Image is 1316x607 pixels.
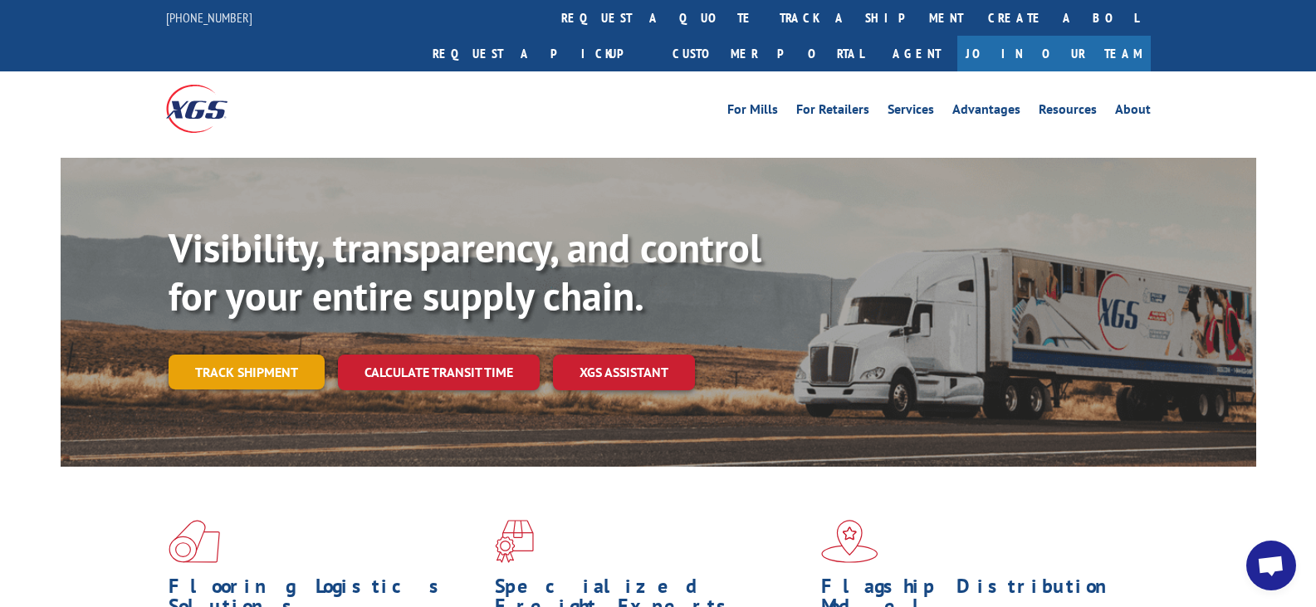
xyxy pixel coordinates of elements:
a: For Mills [727,103,778,121]
a: Advantages [952,103,1020,121]
a: Services [888,103,934,121]
a: Agent [876,36,957,71]
img: xgs-icon-flagship-distribution-model-red [821,520,878,563]
a: For Retailers [796,103,869,121]
a: [PHONE_NUMBER] [166,9,252,26]
div: Open chat [1246,541,1296,590]
a: About [1115,103,1151,121]
img: xgs-icon-total-supply-chain-intelligence-red [169,520,220,563]
a: Customer Portal [660,36,876,71]
a: XGS ASSISTANT [553,355,695,390]
a: Join Our Team [957,36,1151,71]
img: xgs-icon-focused-on-flooring-red [495,520,534,563]
a: Request a pickup [420,36,660,71]
a: Track shipment [169,355,325,389]
b: Visibility, transparency, and control for your entire supply chain. [169,222,761,321]
a: Resources [1039,103,1097,121]
a: Calculate transit time [338,355,540,390]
